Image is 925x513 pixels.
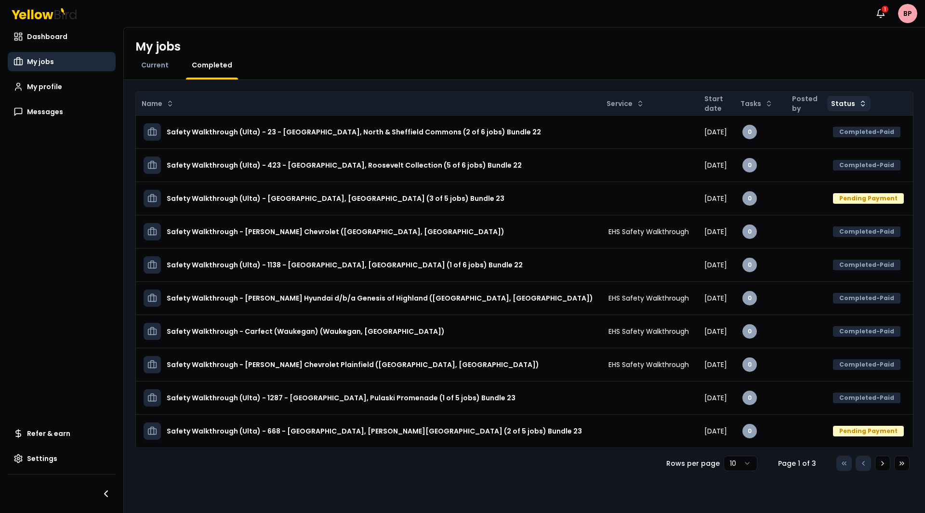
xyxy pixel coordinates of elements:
div: 0 [742,324,757,339]
span: Service [607,99,633,108]
h3: Safety Walkthrough (Ulta) - 23 - [GEOGRAPHIC_DATA], North & Sheffield Commons (2 of 6 jobs) Bundl... [167,123,541,141]
h3: Safety Walkthrough - [PERSON_NAME] Hyundai d/b/a Genesis of Highland ([GEOGRAPHIC_DATA], [GEOGRAP... [167,289,593,307]
span: Messages [27,107,63,117]
h1: My jobs [135,39,181,54]
a: Current [135,60,174,70]
div: 0 [742,191,757,206]
button: 1 [871,4,890,23]
div: Completed-Paid [833,326,900,337]
div: 1 [881,5,889,13]
a: Settings [8,449,116,468]
h3: Safety Walkthrough - [PERSON_NAME] Chevrolet Plainfield ([GEOGRAPHIC_DATA], [GEOGRAPHIC_DATA]) [167,356,539,373]
button: Status [827,96,871,111]
div: Completed-Paid [833,393,900,403]
th: Posted by [784,92,825,115]
div: 0 [742,357,757,372]
div: Completed-Paid [833,127,900,137]
div: Completed-Paid [833,160,900,171]
th: Start date [697,92,735,115]
span: My jobs [27,57,54,66]
button: Tasks [737,96,777,111]
a: My jobs [8,52,116,71]
div: 0 [742,224,757,239]
span: Dashboard [27,32,67,41]
span: EHS Safety Walkthrough [608,327,689,336]
p: Rows per page [666,459,720,468]
div: Completed-Paid [833,226,900,237]
span: [DATE] [704,194,727,203]
h3: Safety Walkthrough (Ulta) - 668 - [GEOGRAPHIC_DATA], [PERSON_NAME][GEOGRAPHIC_DATA] (2 of 5 jobs)... [167,422,582,440]
span: Current [141,60,169,70]
span: [DATE] [704,327,727,336]
button: Name [138,96,178,111]
a: Messages [8,102,116,121]
h3: Safety Walkthrough (Ulta) - 1138 - [GEOGRAPHIC_DATA], [GEOGRAPHIC_DATA] (1 of 6 jobs) Bundle 22 [167,256,523,274]
h3: Safety Walkthrough (Ulta) - 423 - [GEOGRAPHIC_DATA], Roosevelt Collection (5 of 6 jobs) Bundle 22 [167,157,522,174]
span: [DATE] [704,127,727,137]
span: [DATE] [704,293,727,303]
span: Tasks [740,99,761,108]
span: Refer & earn [27,429,70,438]
div: Completed-Paid [833,359,900,370]
div: 0 [742,258,757,272]
div: 0 [742,291,757,305]
h3: Safety Walkthrough - [PERSON_NAME] Chevrolet ([GEOGRAPHIC_DATA], [GEOGRAPHIC_DATA]) [167,223,504,240]
h3: Safety Walkthrough (Ulta) - 1287 - [GEOGRAPHIC_DATA], Pulaski Promenade (1 of 5 jobs) Bundle 23 [167,389,515,407]
div: Pending Payment [833,193,904,204]
span: [DATE] [704,393,727,403]
h3: Safety Walkthrough - Carfect (Waukegan) (Waukegan, [GEOGRAPHIC_DATA]) [167,323,445,340]
span: BP [898,4,917,23]
span: Status [831,99,855,108]
span: EHS Safety Walkthrough [608,360,689,369]
span: Settings [27,454,57,463]
span: Completed [192,60,232,70]
div: Completed-Paid [833,260,900,270]
span: [DATE] [704,227,727,237]
span: My profile [27,82,62,92]
div: 0 [742,125,757,139]
span: [DATE] [704,426,727,436]
div: 0 [742,424,757,438]
span: EHS Safety Walkthrough [608,293,689,303]
span: Name [142,99,162,108]
a: Refer & earn [8,424,116,443]
h3: Safety Walkthrough (Ulta) - [GEOGRAPHIC_DATA], [GEOGRAPHIC_DATA] (3 of 5 jobs) Bundle 23 [167,190,504,207]
a: My profile [8,77,116,96]
a: Completed [186,60,238,70]
div: Page 1 of 3 [773,459,821,468]
span: [DATE] [704,160,727,170]
span: EHS Safety Walkthrough [608,227,689,237]
div: Completed-Paid [833,293,900,303]
div: Pending Payment [833,426,904,436]
a: Dashboard [8,27,116,46]
button: Service [603,96,648,111]
div: 0 [742,158,757,172]
div: 0 [742,391,757,405]
span: [DATE] [704,260,727,270]
span: [DATE] [704,360,727,369]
